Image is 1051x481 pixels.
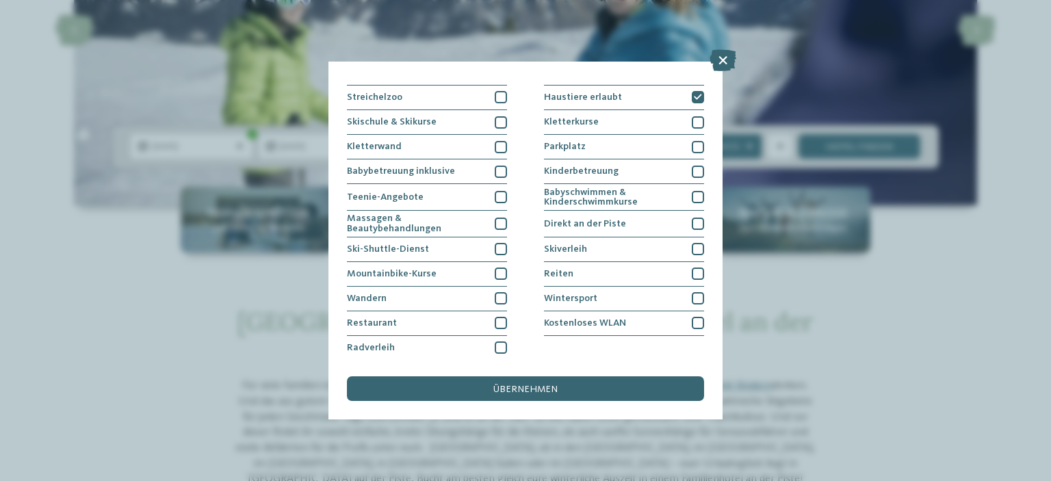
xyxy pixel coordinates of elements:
span: Skiverleih [544,244,587,254]
span: Kostenloses WLAN [544,318,626,328]
span: Babybetreuung inklusive [347,166,455,176]
span: Wintersport [544,294,597,303]
span: Kinderbetreuung [544,166,619,176]
span: Massagen & Beautybehandlungen [347,213,486,233]
span: Babyschwimmen & Kinderschwimmkurse [544,187,683,207]
span: Radverleih [347,343,395,352]
span: Parkplatz [544,142,586,151]
span: Mountainbike-Kurse [347,269,437,278]
span: übernehmen [493,385,558,394]
span: Kletterkurse [544,117,599,127]
span: Reiten [544,269,573,278]
span: Direkt an der Piste [544,219,626,229]
span: Streichelzoo [347,92,402,102]
span: Teenie-Angebote [347,192,424,202]
span: Skischule & Skikurse [347,117,437,127]
span: Haustiere erlaubt [544,92,622,102]
span: Ski-Shuttle-Dienst [347,244,429,254]
span: Restaurant [347,318,397,328]
span: Wandern [347,294,387,303]
span: Kletterwand [347,142,402,151]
